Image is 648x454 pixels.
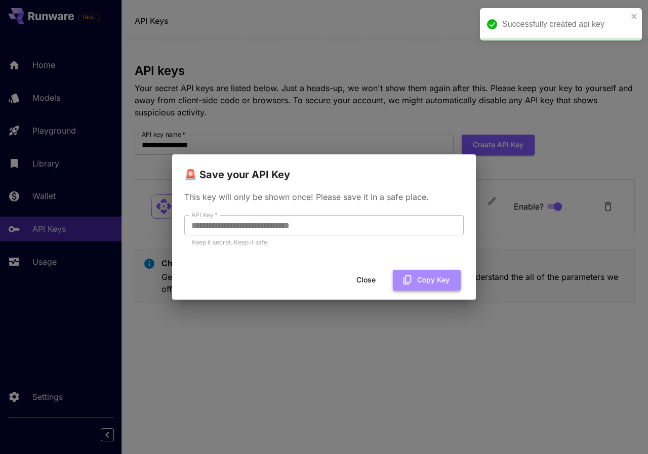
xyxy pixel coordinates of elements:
[172,154,476,183] h2: 🚨 Save your API Key
[393,270,461,291] button: Copy Key
[502,18,628,30] div: Successfully created api key
[191,237,457,247] p: Keep it secret. Keep it safe.
[184,191,464,203] p: This key will only be shown once! Please save it in a safe place.
[191,211,218,219] label: API Key
[343,270,389,291] button: Close
[631,12,638,20] button: close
